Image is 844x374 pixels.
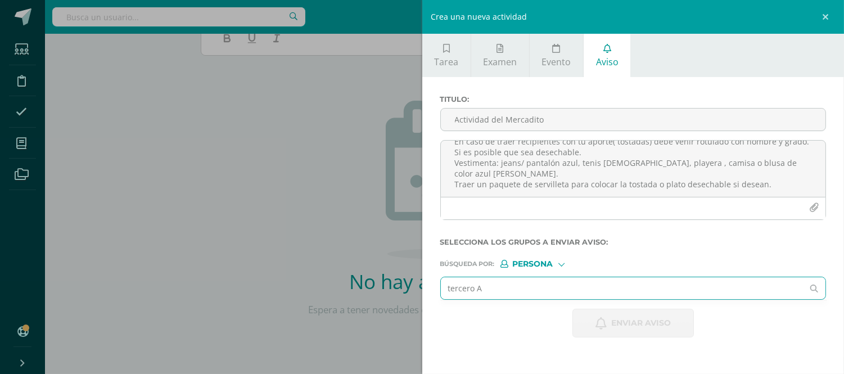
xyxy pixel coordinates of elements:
label: Selecciona los grupos a enviar aviso : [440,238,827,246]
label: Titulo : [440,95,827,103]
span: Tarea [434,56,458,68]
a: Evento [530,34,583,77]
span: Aviso [596,56,619,68]
textarea: Buenas tardes papitos: El motivo de la nota es para hacerles un pequeño recordatorio como deben p... [441,141,826,197]
input: Ej. Mario Galindo [441,277,804,299]
input: Titulo [441,109,826,130]
span: Búsqueda por : [440,261,495,267]
a: Tarea [422,34,471,77]
span: Enviar aviso [611,309,671,337]
a: Aviso [584,34,630,77]
a: Examen [471,34,529,77]
span: Examen [483,56,517,68]
div: [object Object] [500,260,585,268]
span: Evento [541,56,571,68]
span: Persona [513,261,553,267]
button: Enviar aviso [572,309,694,337]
